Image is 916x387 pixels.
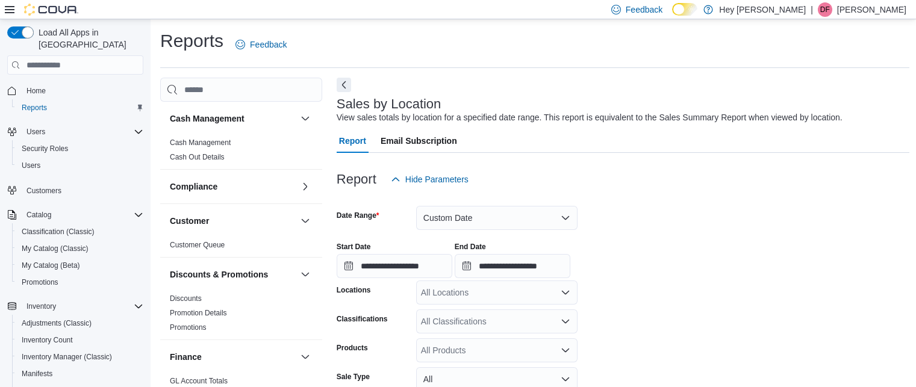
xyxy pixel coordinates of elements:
button: Catalog [2,206,148,223]
span: Inventory [22,299,143,314]
span: Users [22,161,40,170]
a: Reports [17,101,52,115]
a: Users [17,158,45,173]
button: Inventory Manager (Classic) [12,348,148,365]
button: Open list of options [561,317,570,326]
h3: Compliance [170,181,217,193]
button: Users [12,157,148,174]
span: Feedback [626,4,662,16]
a: Adjustments (Classic) [17,316,96,330]
button: My Catalog (Classic) [12,240,148,257]
span: Adjustments (Classic) [22,318,92,328]
a: Inventory Manager (Classic) [17,350,117,364]
span: Promotions [170,323,207,332]
span: Promotions [17,275,143,289]
button: Next [337,78,351,92]
button: Inventory [22,299,61,314]
button: Custom Date [416,206,578,230]
div: Dawna Fuller [818,2,832,17]
button: Compliance [298,179,313,194]
span: My Catalog (Classic) [17,241,143,256]
label: End Date [455,242,486,252]
span: GL Account Totals [170,376,228,386]
button: Classification (Classic) [12,223,148,240]
a: Manifests [17,367,57,381]
button: Customer [298,214,313,228]
label: Date Range [337,211,379,220]
button: Discounts & Promotions [170,268,296,280]
p: | [811,2,813,17]
span: Promotion Details [170,308,227,318]
span: Adjustments (Classic) [17,316,143,330]
div: Customer [160,238,322,257]
label: Products [337,343,368,353]
span: Cash Management [170,138,231,147]
span: Manifests [22,369,52,379]
a: GL Account Totals [170,377,228,385]
button: Home [2,82,148,99]
img: Cova [24,4,78,16]
div: Cash Management [160,135,322,169]
button: Open list of options [561,345,570,355]
a: Feedback [231,33,291,57]
button: Users [2,123,148,140]
label: Classifications [337,314,388,324]
button: Cash Management [298,111,313,126]
span: Report [339,129,366,153]
span: My Catalog (Beta) [22,261,80,270]
div: Discounts & Promotions [160,291,322,339]
span: Home [26,86,46,96]
button: Hide Parameters [386,167,473,191]
span: Catalog [26,210,51,220]
span: Security Roles [17,141,143,156]
span: Customers [26,186,61,196]
h1: Reports [160,29,223,53]
span: Inventory [26,302,56,311]
label: Locations [337,285,371,295]
button: Inventory [2,298,148,315]
span: Manifests [17,367,143,381]
a: Classification (Classic) [17,224,99,239]
span: Inventory Count [17,333,143,347]
span: Users [22,125,143,139]
input: Press the down key to open a popover containing a calendar. [455,254,570,278]
span: My Catalog (Beta) [17,258,143,273]
button: Inventory Count [12,332,148,348]
a: Security Roles [17,141,73,156]
a: Promotions [17,275,63,289]
button: Finance [170,351,296,363]
button: Reports [12,99,148,116]
a: My Catalog (Classic) [17,241,93,256]
span: Users [17,158,143,173]
h3: Cash Management [170,113,245,125]
input: Dark Mode [672,3,697,16]
button: Users [22,125,50,139]
p: [PERSON_NAME] [837,2,906,17]
a: Discounts [170,294,202,303]
span: Home [22,83,143,98]
button: Customers [2,181,148,199]
span: Cash Out Details [170,152,225,162]
div: View sales totals by location for a specified date range. This report is equivalent to the Sales ... [337,111,843,124]
span: Inventory Manager (Classic) [22,352,112,362]
span: Load All Apps in [GEOGRAPHIC_DATA] [34,26,143,51]
button: Catalog [22,208,56,222]
span: Email Subscription [381,129,457,153]
a: Cash Out Details [170,153,225,161]
h3: Report [337,172,376,187]
span: Reports [17,101,143,115]
input: Press the down key to open a popover containing a calendar. [337,254,452,278]
p: Hey [PERSON_NAME] [719,2,806,17]
label: Sale Type [337,372,370,382]
button: Adjustments (Classic) [12,315,148,332]
button: My Catalog (Beta) [12,257,148,274]
span: Promotions [22,277,58,287]
span: Security Roles [22,144,68,153]
a: My Catalog (Beta) [17,258,85,273]
button: Cash Management [170,113,296,125]
span: Feedback [250,39,287,51]
button: Finance [298,350,313,364]
span: Classification (Classic) [17,224,143,239]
